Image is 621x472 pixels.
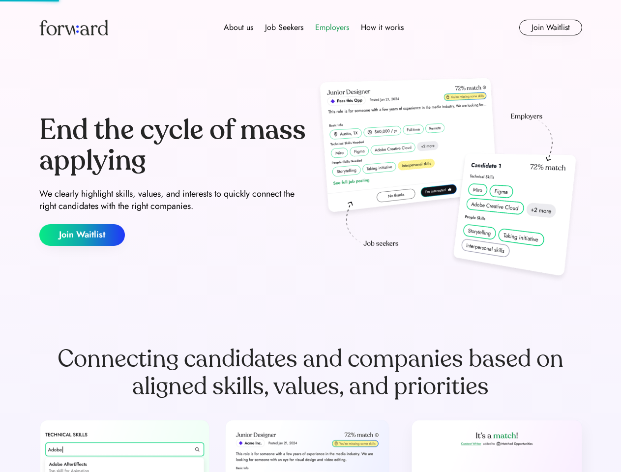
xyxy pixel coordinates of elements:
[39,20,108,35] img: Forward logo
[315,75,582,286] img: hero-image.png
[39,115,307,176] div: End the cycle of mass applying
[361,22,404,33] div: How it works
[265,22,303,33] div: Job Seekers
[519,20,582,35] button: Join Waitlist
[315,22,349,33] div: Employers
[39,188,307,212] div: We clearly highlight skills, values, and interests to quickly connect the right candidates with t...
[39,345,582,400] div: Connecting candidates and companies based on aligned skills, values, and priorities
[39,224,125,246] button: Join Waitlist
[224,22,253,33] div: About us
